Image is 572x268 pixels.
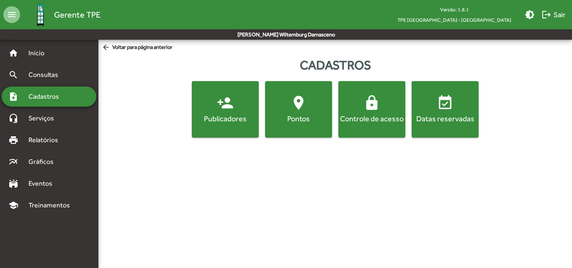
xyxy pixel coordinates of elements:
[340,113,404,124] div: Controle de acesso
[23,70,69,80] span: Consultas
[538,7,569,22] button: Sair
[192,81,259,138] button: Publicadores
[437,94,453,111] mat-icon: event_available
[290,94,307,111] mat-icon: location_on
[338,81,405,138] button: Controle de acesso
[541,7,565,22] span: Sair
[27,1,54,28] img: Logo
[525,10,535,20] mat-icon: brightness_medium
[541,10,551,20] mat-icon: logout
[8,113,18,123] mat-icon: headset_mic
[412,81,479,138] button: Datas reservadas
[102,43,173,52] span: Voltar para página anterior
[391,4,518,15] div: Versão: 1.8.1
[102,43,112,52] mat-icon: arrow_back
[8,92,18,102] mat-icon: note_add
[23,92,70,102] span: Cadastros
[98,56,572,74] div: Cadastros
[265,81,332,138] button: Pontos
[23,113,65,123] span: Serviços
[217,94,234,111] mat-icon: person_add
[54,8,100,21] span: Gerente TPE
[23,48,57,58] span: Início
[193,113,257,124] div: Publicadores
[8,48,18,58] mat-icon: home
[3,6,20,23] mat-icon: menu
[391,15,518,25] span: TPE [GEOGRAPHIC_DATA] - [GEOGRAPHIC_DATA]
[20,1,100,28] a: Gerente TPE
[413,113,477,124] div: Datas reservadas
[8,70,18,80] mat-icon: search
[8,135,18,145] mat-icon: print
[23,135,69,145] span: Relatórios
[267,113,330,124] div: Pontos
[363,94,380,111] mat-icon: lock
